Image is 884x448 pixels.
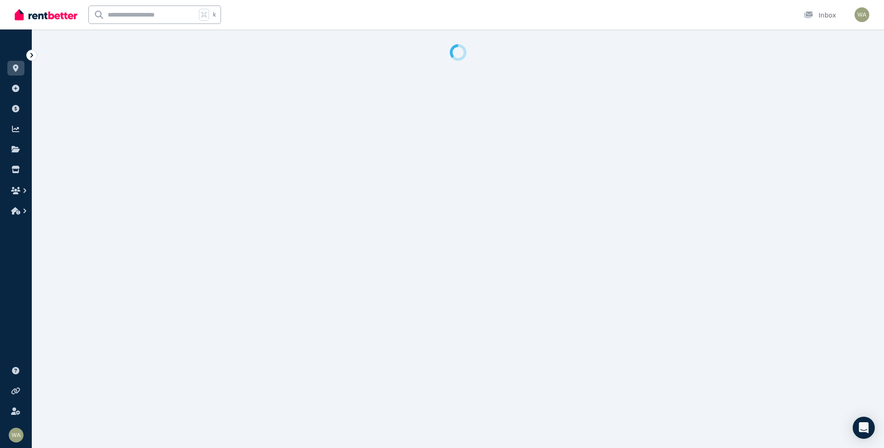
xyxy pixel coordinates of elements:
img: Wai Au [9,428,23,442]
img: Wai Au [855,7,869,22]
div: Open Intercom Messenger [853,417,875,439]
div: Inbox [804,11,836,20]
span: k [213,11,216,18]
img: RentBetter [15,8,77,22]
